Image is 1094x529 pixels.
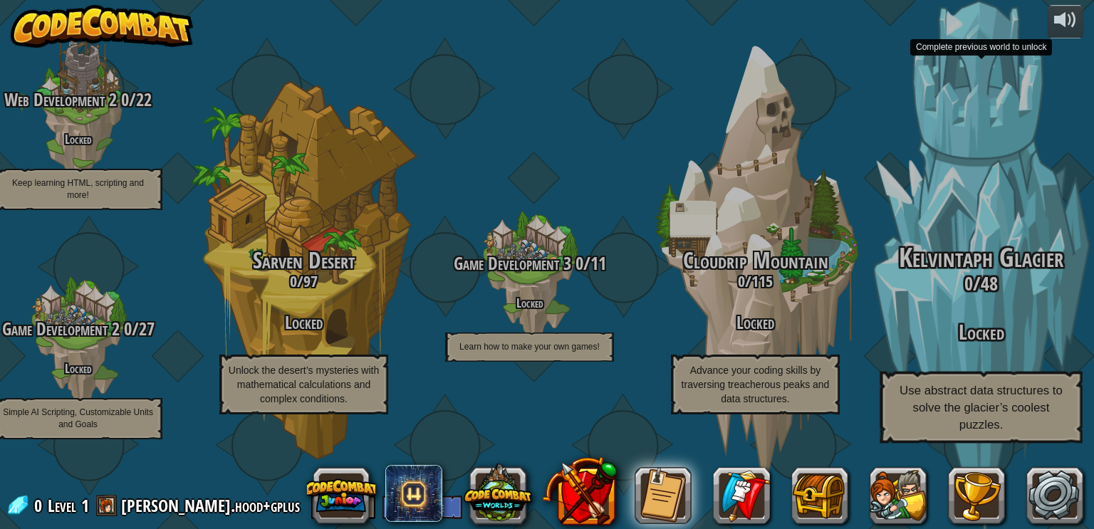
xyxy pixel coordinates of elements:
span: 0 [571,251,583,276]
span: Unlock the desert’s mysteries with mathematical calculations and complex conditions. [229,365,379,404]
span: 0 [120,317,132,341]
span: Advance your coding skills by traversing treacherous peaks and data structures. [682,365,830,404]
h3: / [417,254,642,273]
span: 0 [34,494,46,517]
span: Level [48,494,76,518]
span: Web Development 2 [4,88,117,112]
span: 115 [751,271,773,292]
span: 27 [139,317,155,341]
span: Learn how to make your own games! [459,342,600,352]
span: Game Development 2 [2,317,120,341]
span: Cloudrip Mountain [683,245,828,276]
span: 11 [590,251,606,276]
span: Kelvintaph Glacier [899,239,1064,276]
button: Adjust volume [1048,5,1083,38]
span: 0 [117,88,129,112]
div: Complete previous world to unlock [910,39,1052,56]
span: 1 [81,494,89,517]
span: 48 [981,271,998,296]
span: Keep learning HTML, scripting and more! [12,178,144,200]
h3: Locked [191,313,417,332]
h3: / [191,273,417,290]
a: [PERSON_NAME].hood+gplus [121,494,304,517]
span: 0 [290,271,297,292]
span: 97 [303,271,318,292]
span: 0 [964,271,973,296]
span: Sarven Desert [253,245,355,276]
span: Game Development 3 [454,251,571,276]
h3: Locked [642,313,868,332]
span: Use abstract data structures to solve the glacier’s coolest puzzles. [900,384,1063,431]
span: 0 [738,271,745,292]
span: Simple AI Scripting, Customizable Units and Goals [3,407,153,429]
span: 22 [136,88,152,112]
img: CodeCombat - Learn how to code by playing a game [11,5,193,48]
h3: / [642,273,868,290]
h4: Locked [417,296,642,310]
